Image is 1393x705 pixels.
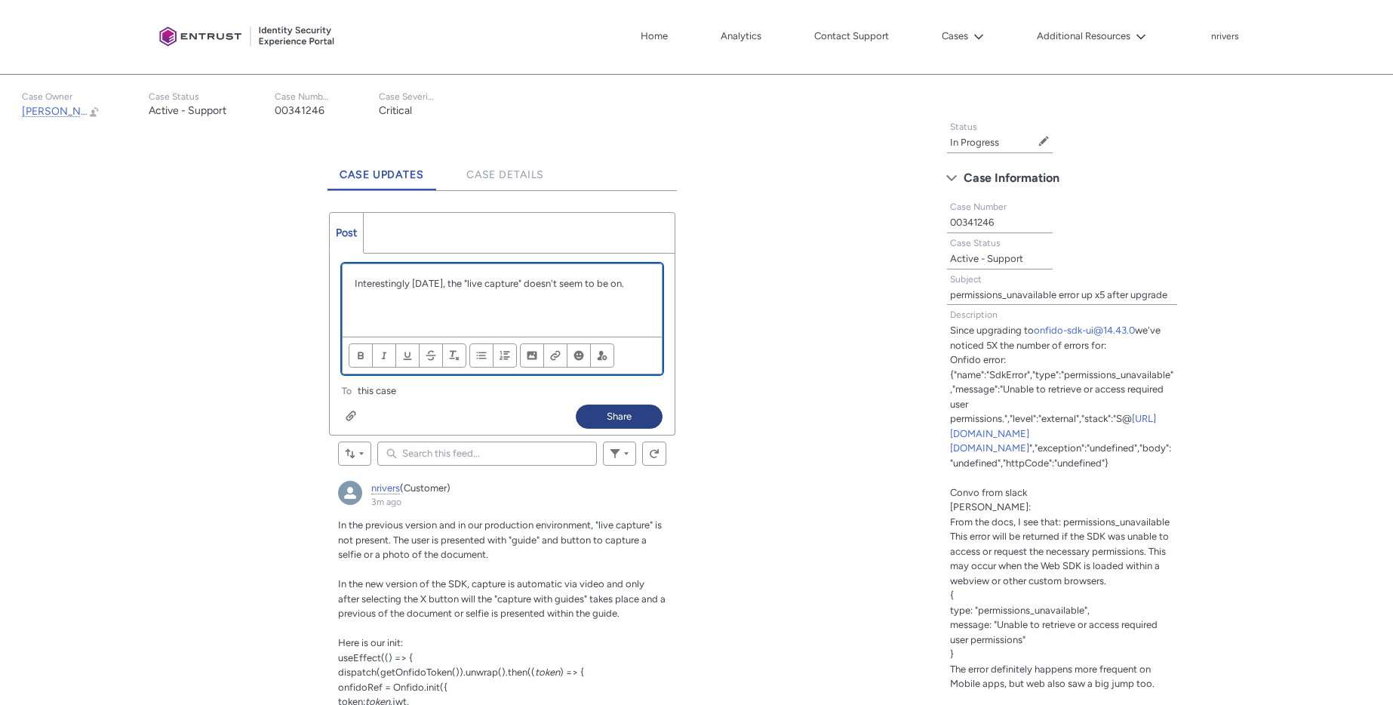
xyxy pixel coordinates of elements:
ul: Insert content [520,343,614,368]
span: Description [950,309,998,320]
a: nrivers [371,482,400,494]
span: Case Details [466,168,545,181]
p: Case Status [149,91,226,103]
span: Case Status [950,238,1001,248]
span: Post [336,226,357,239]
button: Strikethrough [419,343,443,368]
img: nrivers [338,481,362,505]
span: Case Updates [340,168,424,181]
lightning-formatted-text: Active - Support [149,104,226,117]
button: Edit Status [1038,135,1050,147]
span: To [342,386,352,396]
button: Italic [372,343,396,368]
a: Post [330,213,364,253]
input: Search this feed... [377,442,597,466]
p: Case Severity [379,91,435,103]
button: Bulleted List [469,343,494,368]
span: this case [358,383,396,399]
ul: Format text [349,343,466,368]
span: onfidoRef = Onfido.init({ [338,682,447,693]
button: Underline [395,343,420,368]
span: In the previous version and in our production environment, "live capture" is not present. The use... [338,519,662,560]
button: Image [520,343,544,368]
span: token [535,667,560,678]
button: Numbered List [493,343,517,368]
button: Share [576,405,663,429]
a: Case Updates [327,149,436,190]
span: Case Information [964,167,1059,189]
ul: Align text [469,343,517,368]
span: (Customer) [400,482,450,494]
lightning-formatted-text: 00341246 [275,104,324,117]
button: Cases [938,25,988,48]
lightning-formatted-text: permissions_unavailable error up x5 after upgrade [950,289,1167,300]
span: ) => { [560,667,584,678]
span: Case Number [950,202,1007,212]
p: Case Number [275,91,331,103]
button: Change Owner [88,105,100,118]
p: Interestingly [DATE], the "live capture" doesn't seem to be on. [355,276,650,291]
lightning-formatted-text: Active - Support [950,253,1023,264]
lightning-formatted-text: 00341246 [950,217,994,228]
a: onfido-sdk-ui@14.43.0 [1034,325,1135,336]
span: useEffect(() => { [338,652,413,663]
button: Additional Resources [1033,25,1150,48]
button: User Profile nrivers [1210,28,1240,43]
span: dispatch(getOnfidoToken()).unwrap().then(( [338,667,535,678]
a: Contact Support [810,25,893,48]
span: Subject [950,274,982,285]
span: Here is our init: [338,637,403,648]
span: [PERSON_NAME].[PERSON_NAME] [22,105,193,118]
a: [URL][DOMAIN_NAME][DOMAIN_NAME] [950,413,1156,454]
button: Refresh this feed [642,442,666,466]
button: @Mention people and groups [590,343,614,368]
button: Bold [349,343,373,368]
span: In the new version of the SDK, capture is automatic via video and only after selecting the X butt... [338,578,666,619]
a: 3m ago [371,497,401,507]
p: nrivers [1211,32,1239,42]
lightning-formatted-text: Critical [379,104,412,117]
a: Analytics, opens in new tab [717,25,765,48]
button: Remove Formatting [442,343,466,368]
div: Chatter Publisher [329,212,675,436]
a: Case Details [454,149,557,190]
button: Link [543,343,567,368]
span: Status [950,122,977,132]
lightning-formatted-text: In Progress [950,137,999,148]
button: Insert Emoji [567,343,591,368]
a: Home [637,25,672,48]
p: Case Owner [22,91,100,103]
button: Case Information [939,166,1185,190]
